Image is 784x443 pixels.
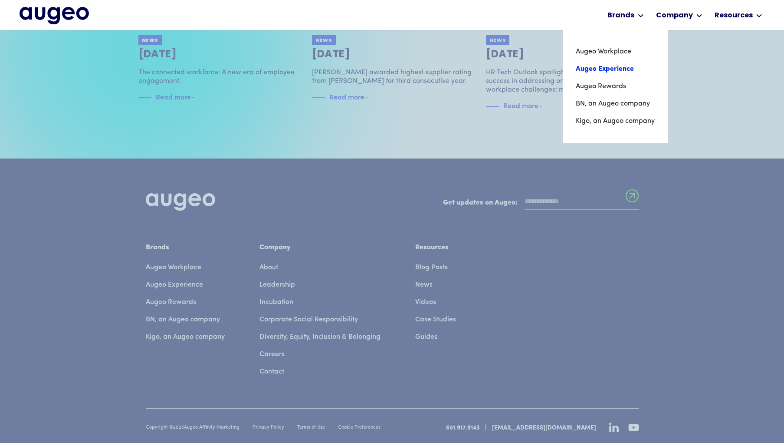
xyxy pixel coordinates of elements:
[656,10,693,21] div: Company
[576,95,655,112] a: BN, an Augeo company
[576,78,655,95] a: Augeo Rewards
[20,7,89,25] a: home
[607,10,634,21] div: Brands
[563,30,668,143] nav: Brands
[576,43,655,60] a: Augeo Workplace
[576,112,655,130] a: Kigo, an Augeo company
[715,10,753,21] div: Resources
[576,60,655,78] a: Augeo Experience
